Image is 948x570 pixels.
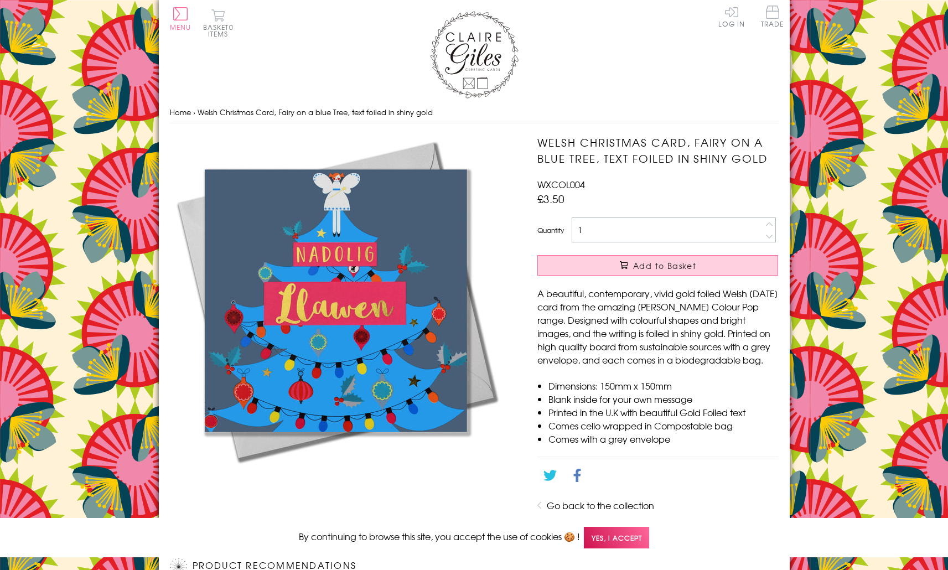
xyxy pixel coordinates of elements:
[208,22,234,39] span: 0 items
[203,9,234,37] button: Basket0 items
[430,11,519,99] img: Claire Giles Greetings Cards
[548,379,778,392] li: Dimensions: 150mm x 150mm
[198,107,433,117] span: Welsh Christmas Card, Fairy on a blue Tree, text foiled in shiny gold
[548,419,778,432] li: Comes cello wrapped in Compostable bag
[537,255,778,276] button: Add to Basket
[537,287,778,366] p: A beautiful, contemporary, vivid gold foiled Welsh [DATE] card from the amazing [PERSON_NAME] Col...
[548,392,778,406] li: Blank inside for your own message
[547,499,654,512] a: Go back to the collection
[170,22,191,32] span: Menu
[537,134,778,167] h1: Welsh Christmas Card, Fairy on a blue Tree, text foiled in shiny gold
[633,260,696,271] span: Add to Basket
[548,432,778,445] li: Comes with a grey envelope
[537,178,585,191] span: WXCOL004
[761,6,784,29] a: Trade
[170,7,191,30] button: Menu
[170,101,779,124] nav: breadcrumbs
[548,406,778,419] li: Printed in the U.K with beautiful Gold Foiled text
[537,225,564,235] label: Quantity
[584,527,649,548] span: Yes, I accept
[761,6,784,27] span: Trade
[170,134,502,467] img: Welsh Christmas Card, Fairy on a blue Tree, text foiled in shiny gold
[718,6,745,27] a: Log In
[537,191,564,206] span: £3.50
[170,107,191,117] a: Home
[193,107,195,117] span: ›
